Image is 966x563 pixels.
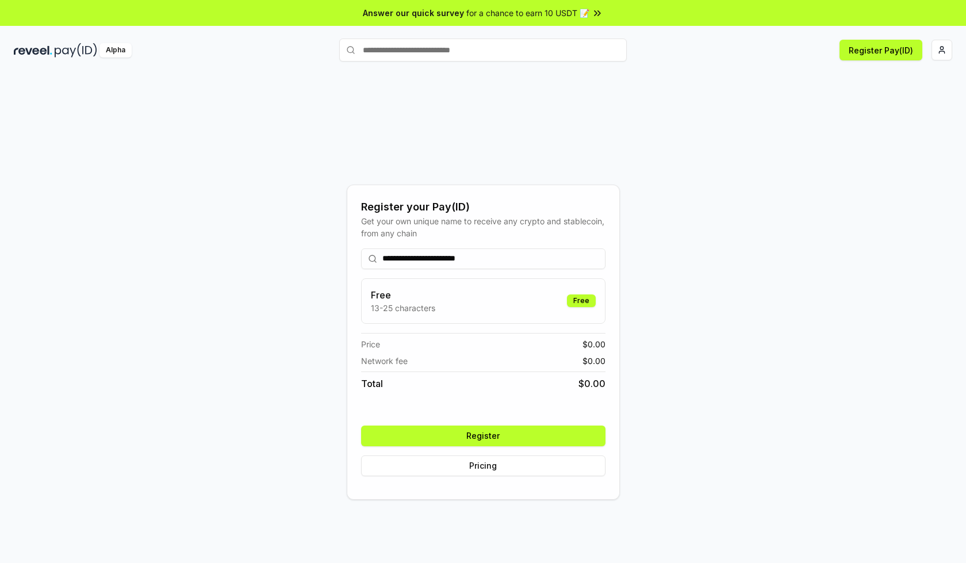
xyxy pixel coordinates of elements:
button: Register Pay(ID) [839,40,922,60]
img: reveel_dark [14,43,52,58]
span: Total [361,377,383,390]
span: $ 0.00 [582,355,605,367]
div: Get your own unique name to receive any crypto and stablecoin, from any chain [361,215,605,239]
span: for a chance to earn 10 USDT 📝 [466,7,589,19]
img: pay_id [55,43,97,58]
button: Pricing [361,455,605,476]
span: Price [361,338,380,350]
button: Register [361,426,605,446]
span: $ 0.00 [578,377,605,390]
div: Free [567,294,596,307]
h3: Free [371,288,435,302]
p: 13-25 characters [371,302,435,314]
span: Answer our quick survey [363,7,464,19]
div: Alpha [99,43,132,58]
div: Register your Pay(ID) [361,199,605,215]
span: Network fee [361,355,408,367]
span: $ 0.00 [582,338,605,350]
